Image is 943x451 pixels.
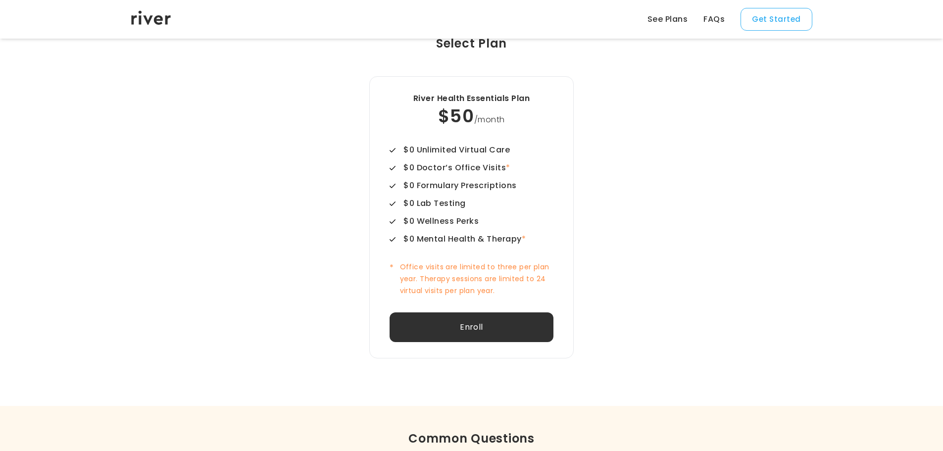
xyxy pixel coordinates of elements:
div: $0 Formulary Prescriptions [403,180,516,192]
div: Common Questions [131,430,812,448]
a: See Plans [647,13,688,25]
div: $0 Doctor’s Office Visits [403,162,510,174]
div: $0 Lab Testing [403,198,466,209]
div: Office visits are limited to three per plan year. Therapy sessions are limited to 24 virtual visi... [400,261,553,297]
button: Get Started [741,8,812,31]
div: River Health Essentials Plan [390,93,553,104]
div: $50 [390,104,553,128]
div: Select Plan [131,35,812,52]
button: Enroll [390,312,553,342]
a: FAQs [703,13,725,25]
div: $0 Mental Health & Therapy [403,233,526,245]
div: $0 Unlimited Virtual Care [403,144,510,156]
div: $0 Wellness Perks [403,215,479,227]
span: /month [474,114,505,125]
